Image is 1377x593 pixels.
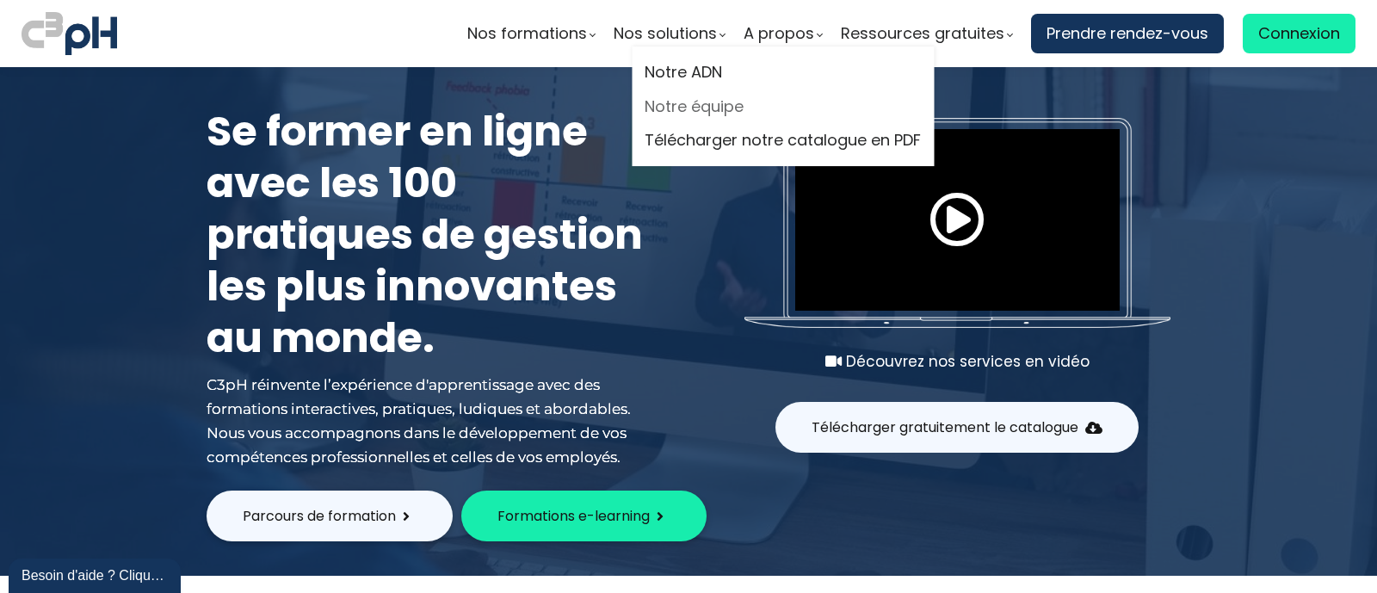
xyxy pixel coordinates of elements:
a: Connexion [1243,14,1355,53]
span: Télécharger gratuitement le catalogue [812,417,1078,438]
div: C3pH réinvente l’expérience d'apprentissage avec des formations interactives, pratiques, ludiques... [207,373,654,469]
a: Notre ADN [645,59,921,85]
span: Nos solutions [614,21,717,46]
button: Parcours de formation [207,491,453,541]
div: Découvrez nos services en vidéo [744,349,1170,374]
span: Nos formations [467,21,587,46]
iframe: chat widget [9,555,184,593]
span: Prendre rendez-vous [1047,21,1208,46]
a: Télécharger notre catalogue en PDF [645,127,921,153]
h1: Se former en ligne avec les 100 pratiques de gestion les plus innovantes au monde. [207,106,654,364]
span: Ressources gratuites [841,21,1004,46]
span: A propos [744,21,814,46]
button: Formations e-learning [461,491,707,541]
span: Parcours de formation [243,505,396,527]
img: logo C3PH [22,9,117,59]
span: Connexion [1258,21,1340,46]
button: Télécharger gratuitement le catalogue [775,402,1139,453]
a: Prendre rendez-vous [1031,14,1224,53]
a: Notre équipe [645,94,921,120]
span: Formations e-learning [497,505,650,527]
